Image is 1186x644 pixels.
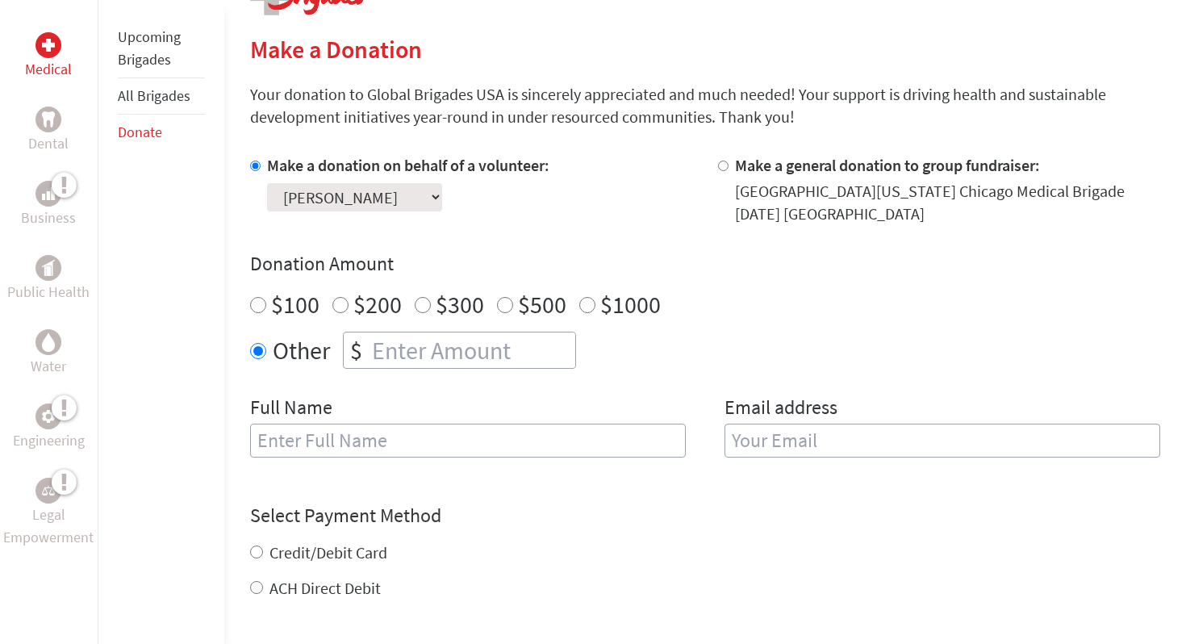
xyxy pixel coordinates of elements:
[118,78,205,115] li: All Brigades
[35,107,61,132] div: Dental
[353,289,402,320] label: $200
[267,155,549,175] label: Make a donation on behalf of a volunteer:
[436,289,484,320] label: $300
[118,86,190,105] a: All Brigades
[269,542,387,562] label: Credit/Debit Card
[369,332,575,368] input: Enter Amount
[31,355,66,378] p: Water
[42,260,55,276] img: Public Health
[250,83,1160,128] p: Your donation to Global Brigades USA is sincerely appreciated and much needed! Your support is dr...
[25,58,72,81] p: Medical
[42,39,55,52] img: Medical
[35,32,61,58] div: Medical
[28,132,69,155] p: Dental
[250,35,1160,64] h2: Make a Donation
[42,486,55,496] img: Legal Empowerment
[118,19,205,78] li: Upcoming Brigades
[250,424,686,458] input: Enter Full Name
[725,424,1160,458] input: Your Email
[13,429,85,452] p: Engineering
[35,255,61,281] div: Public Health
[21,207,76,229] p: Business
[250,503,1160,529] h4: Select Payment Method
[344,332,369,368] div: $
[250,395,332,424] label: Full Name
[600,289,661,320] label: $1000
[25,32,72,81] a: MedicalMedical
[35,329,61,355] div: Water
[250,251,1160,277] h4: Donation Amount
[35,404,61,429] div: Engineering
[269,578,381,598] label: ACH Direct Debit
[42,332,55,351] img: Water
[3,478,94,549] a: Legal EmpowermentLegal Empowerment
[3,504,94,549] p: Legal Empowerment
[7,281,90,303] p: Public Health
[735,155,1040,175] label: Make a general donation to group fundraiser:
[28,107,69,155] a: DentalDental
[31,329,66,378] a: WaterWater
[725,395,837,424] label: Email address
[118,115,205,150] li: Donate
[42,111,55,127] img: Dental
[518,289,566,320] label: $500
[42,410,55,423] img: Engineering
[271,289,319,320] label: $100
[35,478,61,504] div: Legal Empowerment
[35,181,61,207] div: Business
[118,27,181,69] a: Upcoming Brigades
[273,332,330,369] label: Other
[735,180,1160,225] div: [GEOGRAPHIC_DATA][US_STATE] Chicago Medical Brigade [DATE] [GEOGRAPHIC_DATA]
[13,404,85,452] a: EngineeringEngineering
[7,255,90,303] a: Public HealthPublic Health
[21,181,76,229] a: BusinessBusiness
[42,187,55,200] img: Business
[118,123,162,141] a: Donate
